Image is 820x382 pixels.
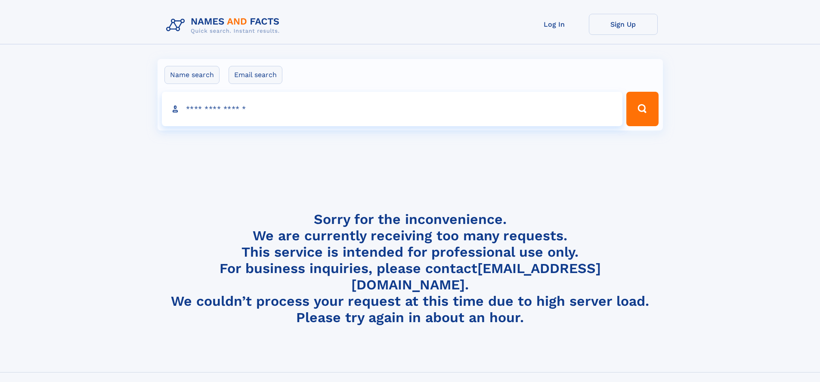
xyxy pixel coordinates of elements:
[589,14,658,35] a: Sign Up
[162,92,623,126] input: search input
[164,66,220,84] label: Name search
[229,66,282,84] label: Email search
[163,14,287,37] img: Logo Names and Facts
[163,211,658,326] h4: Sorry for the inconvenience. We are currently receiving too many requests. This service is intend...
[626,92,658,126] button: Search Button
[520,14,589,35] a: Log In
[351,260,601,293] a: [EMAIL_ADDRESS][DOMAIN_NAME]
